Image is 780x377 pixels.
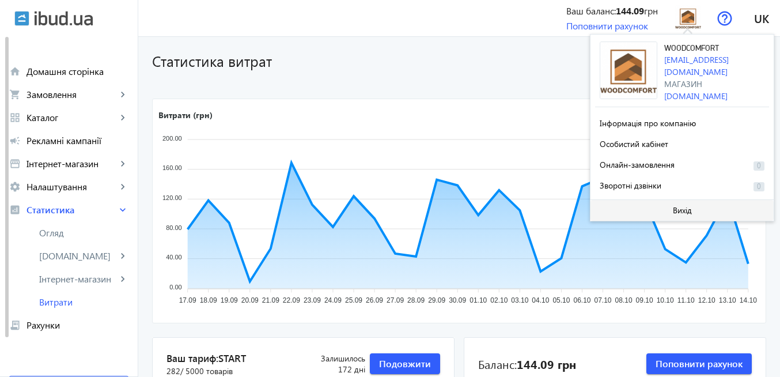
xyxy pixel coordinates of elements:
[26,181,117,193] span: Налаштування
[117,273,128,285] mat-icon: keyboard_arrow_right
[9,66,21,77] mat-icon: home
[595,133,769,153] button: Особистий кабінет
[517,356,576,372] b: 144.09 грн
[595,153,769,174] button: Онлайн-замовлення0
[675,5,701,31] img: 5e7ddb785ed005587-abstract-house-and-wood.png
[717,11,732,26] img: help.svg
[117,250,128,262] mat-icon: keyboard_arrow_right
[9,319,21,331] mat-icon: receipt_long
[324,297,342,305] tspan: 24.09
[595,174,769,195] button: Зворотні дзвінки0
[39,273,117,285] span: Інтернет-магазин
[166,352,297,365] span: Ваш тариф:
[117,89,128,100] mat-icon: keyboard_arrow_right
[387,297,404,305] tspan: 27.09
[166,365,233,377] span: 282
[469,297,487,305] tspan: 01.10
[719,297,736,305] tspan: 13.10
[366,297,383,305] tspan: 26.09
[698,297,715,305] tspan: 12.10
[754,182,764,191] span: 0
[9,89,21,100] mat-icon: shopping_cart
[636,297,653,305] tspan: 09.10
[26,319,128,331] span: Рахунки
[9,204,21,216] mat-icon: analytics
[162,135,182,142] tspan: 200.00
[646,353,752,374] button: Поповнити рахунок
[677,297,695,305] tspan: 11.10
[656,357,743,370] span: Поповнити рахунок
[9,158,21,169] mat-icon: storefront
[262,297,279,305] tspan: 21.09
[345,297,362,305] tspan: 25.09
[35,11,93,26] img: ibud_text.svg
[162,165,182,172] tspan: 160.00
[9,112,21,123] mat-icon: grid_view
[600,118,696,129] span: Інформація про компанію
[117,181,128,193] mat-icon: keyboard_arrow_right
[166,224,182,231] tspan: 80.00
[595,112,769,133] button: Інформація про компанію
[740,297,757,305] tspan: 14.10
[180,365,233,376] span: / 5000 товарів
[490,297,508,305] tspan: 02.10
[407,297,425,305] tspan: 28.09
[162,194,182,201] tspan: 120.00
[169,284,181,291] tspan: 0.00
[218,352,246,364] span: Start
[600,42,657,99] img: 5e7ddb785ed005587-abstract-house-and-wood.png
[511,297,528,305] tspan: 03.10
[600,180,661,191] span: Зворотні дзвінки
[449,297,466,305] tspan: 30.09
[221,297,238,305] tspan: 19.09
[370,353,440,374] button: Подовжити
[297,353,365,375] div: 172 дні
[26,66,128,77] span: Домашня сторінка
[117,112,128,123] mat-icon: keyboard_arrow_right
[552,297,570,305] tspan: 05.10
[39,227,128,239] span: Огляд
[166,254,182,261] tspan: 40.00
[664,78,769,90] div: Магазин
[615,297,633,305] tspan: 08.10
[600,159,675,170] span: Онлайн-замовлення
[754,11,769,25] span: uk
[595,297,612,305] tspan: 07.10
[200,297,217,305] tspan: 18.09
[566,5,658,17] div: Ваш баланс: грн
[573,297,590,305] tspan: 06.10
[379,357,431,370] span: Подовжити
[590,200,774,221] button: Вихід
[152,51,631,71] h1: Статистика витрат
[664,44,719,52] span: WOODCOMFORT
[26,135,128,146] span: Рекламні кампанії
[673,206,692,215] span: Вихід
[26,89,117,100] span: Замовлення
[600,138,668,149] span: Особистий кабінет
[179,297,196,305] tspan: 17.09
[9,181,21,193] mat-icon: settings
[158,110,213,120] text: Витрати (грн)
[117,204,128,216] mat-icon: keyboard_arrow_right
[297,353,365,364] span: Залишилось
[39,250,117,262] span: [DOMAIN_NAME]
[304,297,321,305] tspan: 23.09
[478,356,576,372] div: Баланс:
[241,297,259,305] tspan: 20.09
[616,5,644,17] b: 144.09
[117,158,128,169] mat-icon: keyboard_arrow_right
[657,297,674,305] tspan: 10.10
[283,297,300,305] tspan: 22.09
[9,135,21,146] mat-icon: campaign
[664,91,728,101] a: [DOMAIN_NAME]
[532,297,549,305] tspan: 04.10
[566,20,648,32] a: Поповнити рахунок
[26,112,117,123] span: Каталог
[428,297,445,305] tspan: 29.09
[39,296,128,308] span: Витрати
[754,161,764,171] span: 0
[26,158,117,169] span: Інтернет-магазин
[14,11,29,26] img: ibud.svg
[26,204,117,216] span: Статистика
[664,54,729,77] a: [EMAIL_ADDRESS][DOMAIN_NAME]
